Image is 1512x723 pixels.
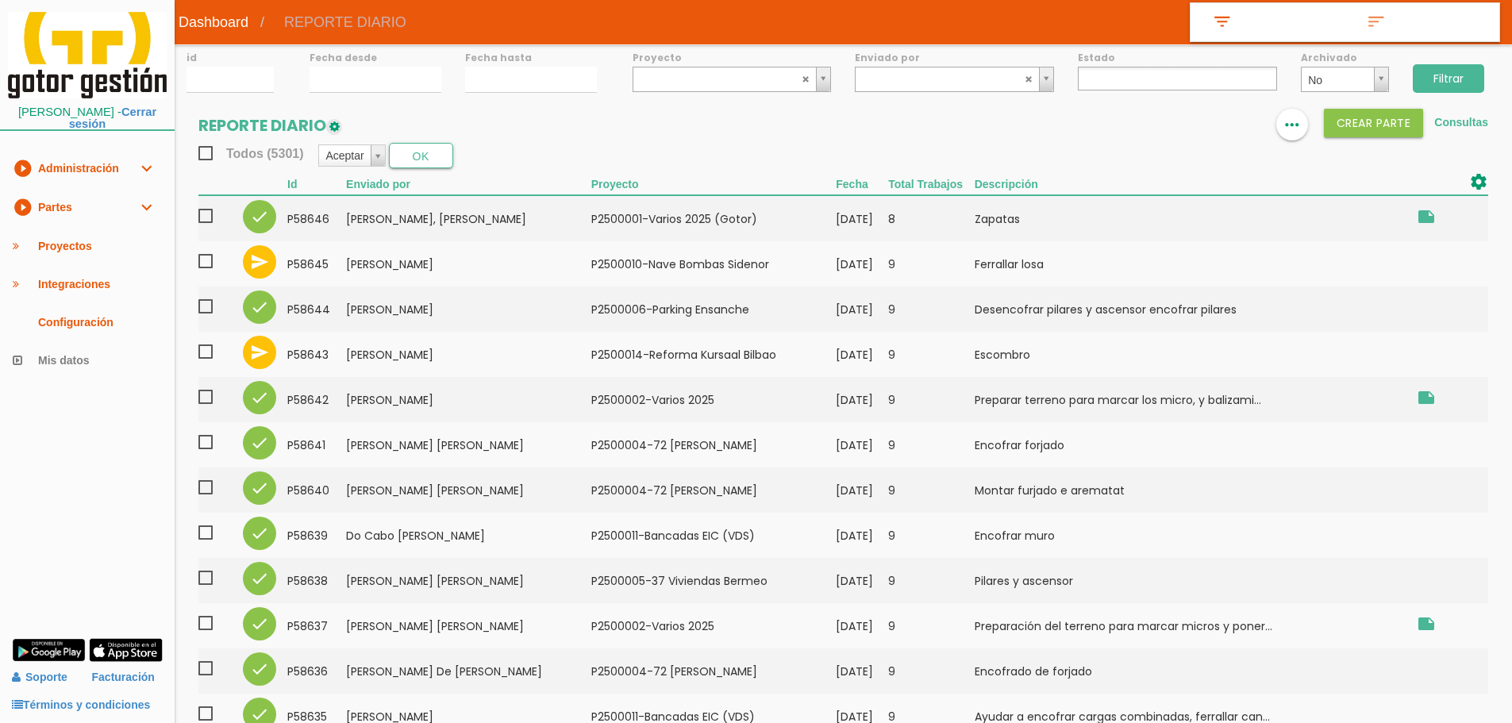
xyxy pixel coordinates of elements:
[591,513,837,558] td: P2500011-Bancadas EIC (VDS)
[591,558,837,603] td: P2500005-37 Viviendas Bermeo
[888,241,975,287] td: 9
[888,603,975,648] td: 9
[975,648,1408,694] td: Encofrado de forjado
[836,648,888,694] td: [DATE]
[1413,64,1484,93] input: Filtrar
[272,2,418,42] span: REPORTE DIARIO
[69,106,156,130] a: Cerrar sesión
[250,388,269,407] i: check
[888,513,975,558] td: 9
[287,332,346,377] td: 58643
[591,648,837,694] td: P2500004-72 [PERSON_NAME]
[198,144,304,163] span: Todos (5301)
[975,241,1408,287] td: Ferrallar losa
[326,119,342,135] img: edit-1.png
[1191,3,1345,41] a: filter_list
[250,614,269,633] i: check
[389,143,453,168] button: OK
[836,513,888,558] td: [DATE]
[92,663,155,691] a: Facturación
[250,343,269,362] i: send
[1345,3,1499,41] a: sort
[12,698,150,711] a: Términos y condiciones
[346,467,591,513] td: [PERSON_NAME] [PERSON_NAME]
[888,287,975,332] td: 9
[346,195,591,241] td: [PERSON_NAME], [PERSON_NAME]
[346,603,591,648] td: [PERSON_NAME] [PERSON_NAME]
[319,145,384,166] a: Aceptar
[836,332,888,377] td: [DATE]
[346,422,591,467] td: [PERSON_NAME] [PERSON_NAME]
[836,603,888,648] td: [DATE]
[633,51,832,64] label: Proyecto
[325,145,364,166] span: Aceptar
[591,195,837,241] td: P2500001-Varios 2025 (Gotor)
[287,467,346,513] td: 58640
[1078,51,1277,64] label: Estado
[1417,614,1436,633] i: Obra Zarautz
[346,377,591,422] td: [PERSON_NAME]
[346,172,591,195] th: Enviado por
[89,638,163,662] img: app-store.png
[591,467,837,513] td: P2500004-72 [PERSON_NAME]
[250,660,269,679] i: check
[975,422,1408,467] td: Encofrar forjado
[836,377,888,422] td: [DATE]
[888,377,975,422] td: 9
[975,195,1408,241] td: Zapatas
[975,513,1408,558] td: Encofrar muro
[346,332,591,377] td: [PERSON_NAME]
[8,12,167,98] img: itcons-logo
[855,51,1054,64] label: Enviado por
[591,241,837,287] td: P2500010-Nave Bombas Sidenor
[836,467,888,513] td: [DATE]
[250,207,269,226] i: check
[346,513,591,558] td: Do Cabo [PERSON_NAME]
[287,287,346,332] td: 58644
[1417,388,1436,407] i: Obra carretera Zarautz
[346,287,591,332] td: [PERSON_NAME]
[346,558,591,603] td: [PERSON_NAME] [PERSON_NAME]
[13,188,32,226] i: play_circle_filled
[836,195,888,241] td: [DATE]
[1364,12,1389,33] i: sort
[12,671,67,683] a: Soporte
[250,433,269,452] i: check
[975,287,1408,332] td: Desencofrar pilares y ascensor encofrar pilares
[591,422,837,467] td: P2500004-72 [PERSON_NAME]
[287,195,346,241] td: 58646
[287,603,346,648] td: 58637
[137,149,156,187] i: expand_more
[1324,116,1424,129] a: Crear PARTE
[975,172,1408,195] th: Descripción
[13,149,32,187] i: play_circle_filled
[287,648,346,694] td: 58636
[137,188,156,226] i: expand_more
[888,467,975,513] td: 9
[250,298,269,317] i: check
[250,569,269,588] i: check
[888,422,975,467] td: 9
[250,524,269,543] i: check
[836,287,888,332] td: [DATE]
[250,479,269,498] i: check
[591,603,837,648] td: P2500002-Varios 2025
[1434,116,1488,129] a: Consultas
[975,377,1408,422] td: Preparar terreno para marcar los micro, y balizami...
[888,332,975,377] td: 9
[287,241,346,287] td: 58645
[1324,109,1424,137] button: Crear PARTE
[1282,109,1302,140] i: more_horiz
[888,195,975,241] td: 8
[591,377,837,422] td: P2500002-Varios 2025
[287,513,346,558] td: 58639
[1469,172,1488,191] i: settings
[975,467,1408,513] td: Montar furjado e arematat
[836,422,888,467] td: [DATE]
[975,558,1408,603] td: Pilares y ascensor
[287,422,346,467] td: 58641
[1301,67,1388,92] a: No
[1210,12,1235,33] i: filter_list
[187,51,274,64] label: id
[888,172,975,195] th: Total Trabajos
